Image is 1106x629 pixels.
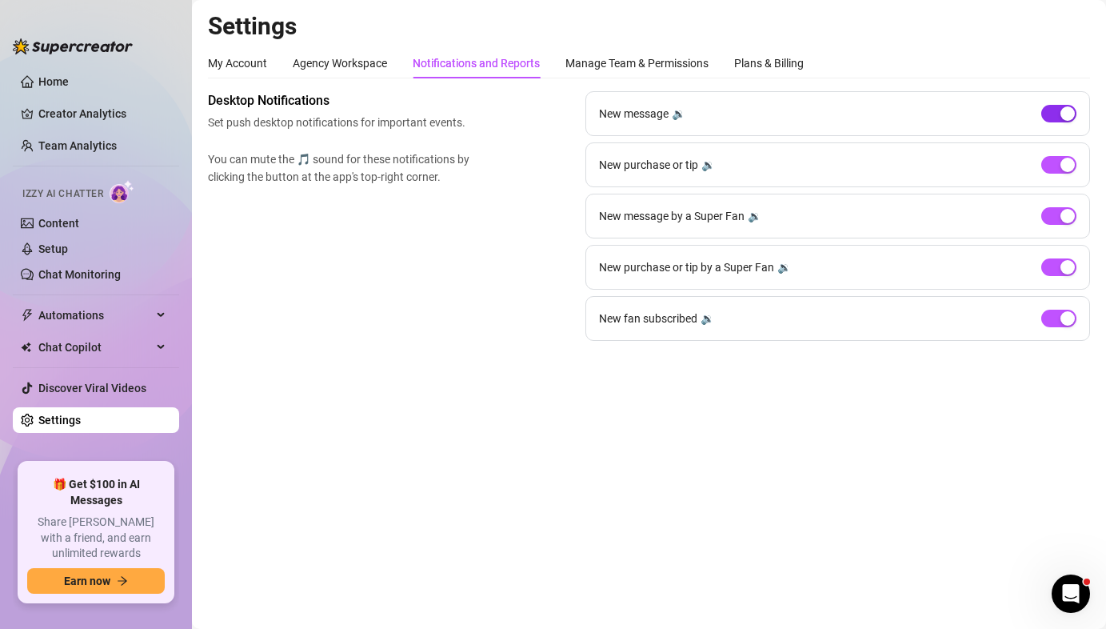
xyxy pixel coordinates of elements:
[599,310,697,327] span: New fan subscribed
[13,38,133,54] img: logo-BBDzfeDw.svg
[21,342,31,353] img: Chat Copilot
[21,309,34,322] span: thunderbolt
[599,207,745,225] span: New message by a Super Fan
[672,105,685,122] div: 🔉
[38,382,146,395] a: Discover Viral Videos
[38,268,121,281] a: Chat Monitoring
[208,114,477,131] span: Set push desktop notifications for important events.
[38,414,81,427] a: Settings
[208,54,267,72] div: My Account
[208,150,477,186] span: You can mute the 🎵 sound for these notifications by clicking the button at the app's top-right co...
[22,186,103,202] span: Izzy AI Chatter
[38,335,152,360] span: Chat Copilot
[777,258,791,276] div: 🔉
[38,139,117,152] a: Team Analytics
[599,156,698,174] span: New purchase or tip
[293,54,387,72] div: Agency Workspace
[117,575,128,587] span: arrow-right
[701,156,715,174] div: 🔉
[208,91,477,110] span: Desktop Notifications
[208,11,1090,42] h2: Settings
[565,54,709,72] div: Manage Team & Permissions
[1052,575,1090,613] iframe: Intercom live chat
[734,54,804,72] div: Plans & Billing
[38,101,166,126] a: Creator Analytics
[413,54,540,72] div: Notifications and Reports
[64,575,110,587] span: Earn now
[38,302,152,328] span: Automations
[599,105,669,122] span: New message
[748,207,761,225] div: 🔉
[38,75,69,88] a: Home
[110,180,134,203] img: AI Chatter
[38,217,79,230] a: Content
[38,242,68,255] a: Setup
[27,568,165,594] button: Earn nowarrow-right
[701,310,714,327] div: 🔉
[27,515,165,562] span: Share [PERSON_NAME] with a friend, and earn unlimited rewards
[27,477,165,508] span: 🎁 Get $100 in AI Messages
[599,258,774,276] span: New purchase or tip by a Super Fan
